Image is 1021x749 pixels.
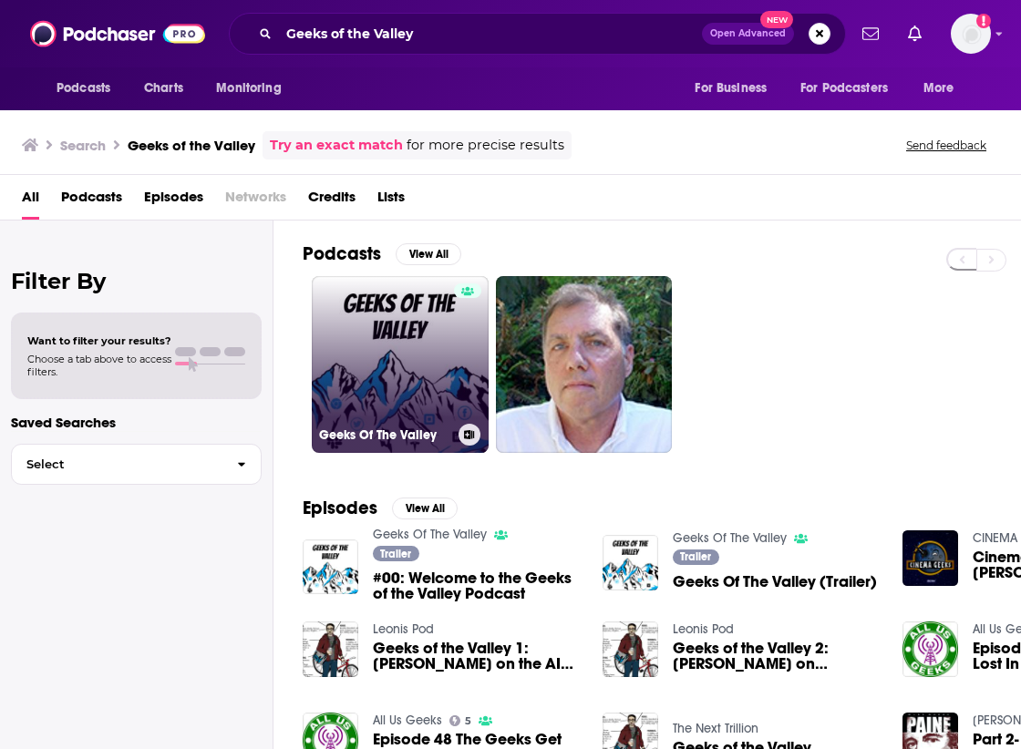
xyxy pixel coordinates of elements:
span: Geeks of the Valley 1: [PERSON_NAME] on the AI Automation Revolution [373,641,581,672]
button: open menu [44,71,134,106]
img: Geeks Of The Valley (Trailer) [603,535,658,590]
span: Podcasts [57,76,110,101]
span: More [923,76,954,101]
button: Send feedback [901,138,992,153]
img: Geeks of the Valley 1: Jay Zhao on the AI Automation Revolution [303,621,358,677]
a: The Next Trillion [673,721,758,736]
button: Select [11,444,262,485]
span: Monitoring [216,76,281,101]
a: Show notifications dropdown [855,18,886,49]
span: For Business [695,76,767,101]
h2: Episodes [303,497,377,519]
span: for more precise results [407,135,564,156]
a: Podcasts [61,182,122,220]
span: Choose a tab above to access filters. [27,353,171,378]
a: Charts [132,71,194,106]
span: Trailer [380,549,411,559]
a: Geeks Of The Valley [312,276,489,453]
a: Geeks of the Valley 1: Jay Zhao on the AI Automation Revolution [373,641,581,672]
div: Search podcasts, credits, & more... [229,13,846,55]
button: open menu [682,71,789,106]
a: Leonis Pod [373,621,434,637]
span: For Podcasters [800,76,888,101]
input: Search podcasts, credits, & more... [279,19,702,48]
span: Geeks of the Valley 2: [PERSON_NAME] on Founding a Venture Fund [673,641,881,672]
button: Show profile menu [951,14,991,54]
a: All [22,182,39,220]
a: Try an exact match [270,135,403,156]
button: View All [396,243,461,265]
span: New [760,11,793,28]
h3: Geeks of the Valley [128,137,255,154]
h3: Search [60,137,106,154]
a: #00: Welcome to the Geeks of the Valley Podcast [373,570,581,601]
a: Show notifications dropdown [901,18,929,49]
span: Trailer [680,551,711,562]
img: #00: Welcome to the Geeks of the Valley Podcast [303,539,358,595]
h2: Podcasts [303,242,381,265]
h3: Geeks Of The Valley [319,427,451,443]
img: Episode 48 The Geeks Get Lost In The Valley Of The Kings [902,621,958,677]
a: Geeks Of The Valley (Trailer) [673,574,877,590]
span: 5 [465,717,471,725]
a: Geeks of the Valley 2: Jay Zhao on Founding a Venture Fund [673,641,881,672]
span: Select [12,458,222,470]
button: open menu [203,71,304,106]
span: Networks [225,182,286,220]
img: User Profile [951,14,991,54]
img: Cinema Geeks - Episode 99 - Hayo Miyazaki Retrospective: Nausicaa of the Valley [902,530,958,586]
a: Episodes [144,182,203,220]
img: Podchaser - Follow, Share and Rate Podcasts [30,16,205,51]
span: Want to filter your results? [27,334,171,347]
a: All Us Geeks [373,713,442,728]
a: Credits [308,182,356,220]
h2: Filter By [11,268,262,294]
a: PodcastsView All [303,242,461,265]
svg: Add a profile image [976,14,991,28]
a: Geeks Of The Valley [373,527,487,542]
button: open menu [789,71,914,106]
a: Leonis Pod [673,621,734,637]
a: Lists [377,182,405,220]
a: 5 [449,715,472,726]
button: View All [392,498,458,519]
span: Logged in as sophiak [951,14,991,54]
button: open menu [911,71,977,106]
span: Open Advanced [710,29,786,38]
img: Geeks of the Valley 2: Jay Zhao on Founding a Venture Fund [603,621,658,677]
span: Charts [144,76,183,101]
button: Open AdvancedNew [702,23,794,45]
a: EpisodesView All [303,497,458,519]
a: Geeks Of The Valley [673,530,787,546]
p: Saved Searches [11,414,262,431]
